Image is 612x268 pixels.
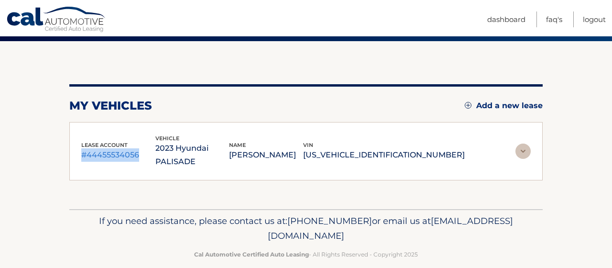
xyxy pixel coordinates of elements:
p: - All Rights Reserved - Copyright 2025 [76,249,536,259]
p: #44455534056 [81,148,155,162]
strong: Cal Automotive Certified Auto Leasing [194,251,309,258]
a: Logout [583,11,606,27]
span: name [229,142,246,148]
a: Dashboard [487,11,525,27]
p: [PERSON_NAME] [229,148,303,162]
span: lease account [81,142,128,148]
span: [PHONE_NUMBER] [287,215,372,226]
a: Add a new lease [465,101,543,111]
p: If you need assistance, please contact us at: or email us at [76,213,536,244]
img: add.svg [465,102,471,109]
img: accordion-rest.svg [515,144,531,159]
h2: my vehicles [69,99,152,113]
p: 2023 Hyundai PALISADE [155,142,229,168]
a: FAQ's [546,11,562,27]
span: vehicle [155,135,179,142]
p: [US_VEHICLE_IDENTIFICATION_NUMBER] [303,148,465,162]
span: vin [303,142,313,148]
a: Cal Automotive [6,6,107,34]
